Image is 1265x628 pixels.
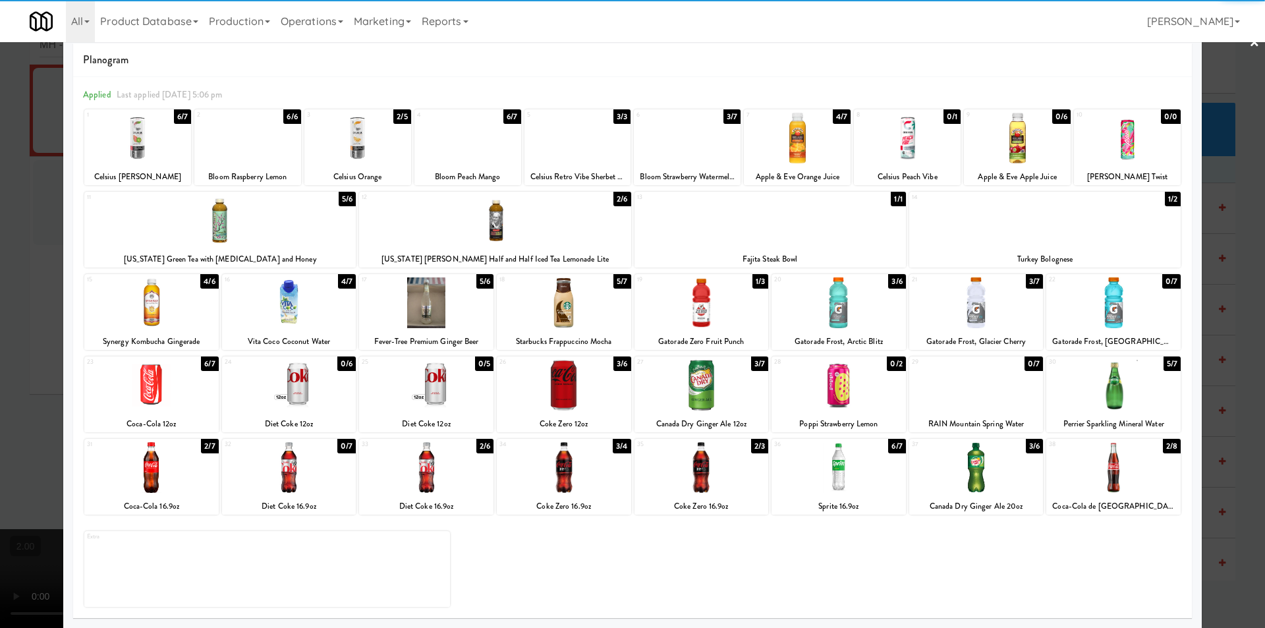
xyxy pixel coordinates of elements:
[774,274,839,285] div: 20
[1026,274,1043,289] div: 3/7
[613,357,631,371] div: 3/6
[911,251,1179,268] div: Turkey Bolognese
[911,416,1042,432] div: RAIN Mountain Spring Water
[854,109,961,185] div: 80/1Celsius Peach Vibe
[359,192,631,268] div: 122/6[US_STATE] [PERSON_NAME] Half and Half Iced Tea Lemonade Lite
[1076,169,1179,185] div: [PERSON_NAME] Twist
[194,109,301,185] div: 26/6Bloom Raspberry Lemon
[1026,439,1043,453] div: 3/6
[912,274,976,285] div: 21
[393,109,410,124] div: 2/5
[196,169,299,185] div: Bloom Raspberry Lemon
[361,498,492,515] div: Diet Coke 16.9oz
[359,357,493,432] div: 250/5Diet Coke 12oz
[772,498,906,515] div: Sprite 16.9oz
[1077,109,1127,121] div: 10
[362,274,426,285] div: 17
[304,169,411,185] div: Celsius Orange
[30,10,53,33] img: Micromart
[888,439,905,453] div: 6/7
[476,439,493,453] div: 2/6
[1048,416,1179,432] div: Perrier Sparkling Mineral Water
[304,109,411,185] div: 32/5Celsius Orange
[636,416,767,432] div: Canada Dry Ginger Ale 12oz
[636,333,767,350] div: Gatorade Zero Fruit Punch
[86,333,217,350] div: Synergy Kombucha Gingerade
[909,274,1044,350] div: 213/7Gatorade Frost, Glacier Cherry
[634,251,906,268] div: Fajita Steak Bowl
[1025,357,1043,371] div: 0/7
[634,192,906,268] div: 131/1Fajita Steak Bowl
[723,109,741,124] div: 3/7
[613,109,631,124] div: 3/3
[856,169,959,185] div: Celsius Peach Vibe
[891,192,905,206] div: 1/1
[84,109,191,185] div: 16/7Celsius [PERSON_NAME]
[306,169,409,185] div: Celsius Orange
[359,333,493,350] div: Fever-Tree Premium Ginger Beer
[84,357,219,432] div: 236/7Coca-Cola 12oz
[909,357,1044,432] div: 290/7RAIN Mountain Spring Water
[1048,333,1179,350] div: Gatorade Frost, [GEOGRAPHIC_DATA]
[1046,498,1181,515] div: Coca-Cola de [GEOGRAPHIC_DATA]
[634,333,769,350] div: Gatorade Zero Fruit Punch
[911,498,1042,515] div: Canada Dry Ginger Ale 20oz
[909,251,1181,268] div: Turkey Bolognese
[637,357,702,368] div: 27
[746,109,797,121] div: 7
[636,109,687,121] div: 6
[225,357,289,368] div: 24
[943,109,961,124] div: 0/1
[499,498,629,515] div: Coke Zero 16.9oz
[222,439,356,515] div: 320/7Diet Coke 16.9oz
[194,169,301,185] div: Bloom Raspberry Lemon
[84,169,191,185] div: Celsius [PERSON_NAME]
[912,357,976,368] div: 29
[359,251,631,268] div: [US_STATE] [PERSON_NAME] Half and Half Iced Tea Lemonade Lite
[1048,498,1179,515] div: Coca-Cola de [GEOGRAPHIC_DATA]
[636,169,739,185] div: Bloom Strawberry Watermelon
[1165,192,1181,206] div: 1/2
[200,274,218,289] div: 4/6
[774,357,839,368] div: 28
[751,439,768,453] div: 2/3
[84,531,450,607] div: Extra
[499,439,564,450] div: 34
[634,109,741,185] div: 63/7Bloom Strawberry Watermelon
[833,109,851,124] div: 4/7
[414,169,521,185] div: Bloom Peach Mango
[1046,416,1181,432] div: Perrier Sparkling Mineral Water
[634,357,769,432] div: 273/7Canada Dry Ginger Ale 12oz
[87,109,138,121] div: 1
[634,416,769,432] div: Canada Dry Ginger Ale 12oz
[84,439,219,515] div: 312/7Coca-Cola 16.9oz
[359,416,493,432] div: Diet Coke 12oz
[966,169,1069,185] div: Apple & Eve Apple Juice
[499,416,629,432] div: Coke Zero 12oz
[744,169,851,185] div: Apple & Eve Orange Juice
[225,439,289,450] div: 32
[359,274,493,350] div: 175/6Fever-Tree Premium Ginger Beer
[362,192,495,203] div: 12
[503,109,520,124] div: 6/7
[359,498,493,515] div: Diet Coke 16.9oz
[222,333,356,350] div: Vita Coco Coconut Water
[224,333,354,350] div: Vita Coco Coconut Water
[909,333,1044,350] div: Gatorade Frost, Glacier Cherry
[497,274,631,350] div: 185/7Starbucks Frappuccino Mocha
[197,109,248,121] div: 2
[964,169,1071,185] div: Apple & Eve Apple Juice
[1161,109,1181,124] div: 0/0
[339,192,356,206] div: 5/6
[416,169,519,185] div: Bloom Peach Mango
[337,357,356,371] div: 0/6
[86,498,217,515] div: Coca-Cola 16.9oz
[361,251,629,268] div: [US_STATE] [PERSON_NAME] Half and Half Iced Tea Lemonade Lite
[637,439,702,450] div: 35
[86,169,189,185] div: Celsius [PERSON_NAME]
[497,416,631,432] div: Coke Zero 12oz
[909,439,1044,515] div: 373/6Canada Dry Ginger Ale 20oz
[362,439,426,450] div: 33
[337,439,356,453] div: 0/7
[911,333,1042,350] div: Gatorade Frost, Glacier Cherry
